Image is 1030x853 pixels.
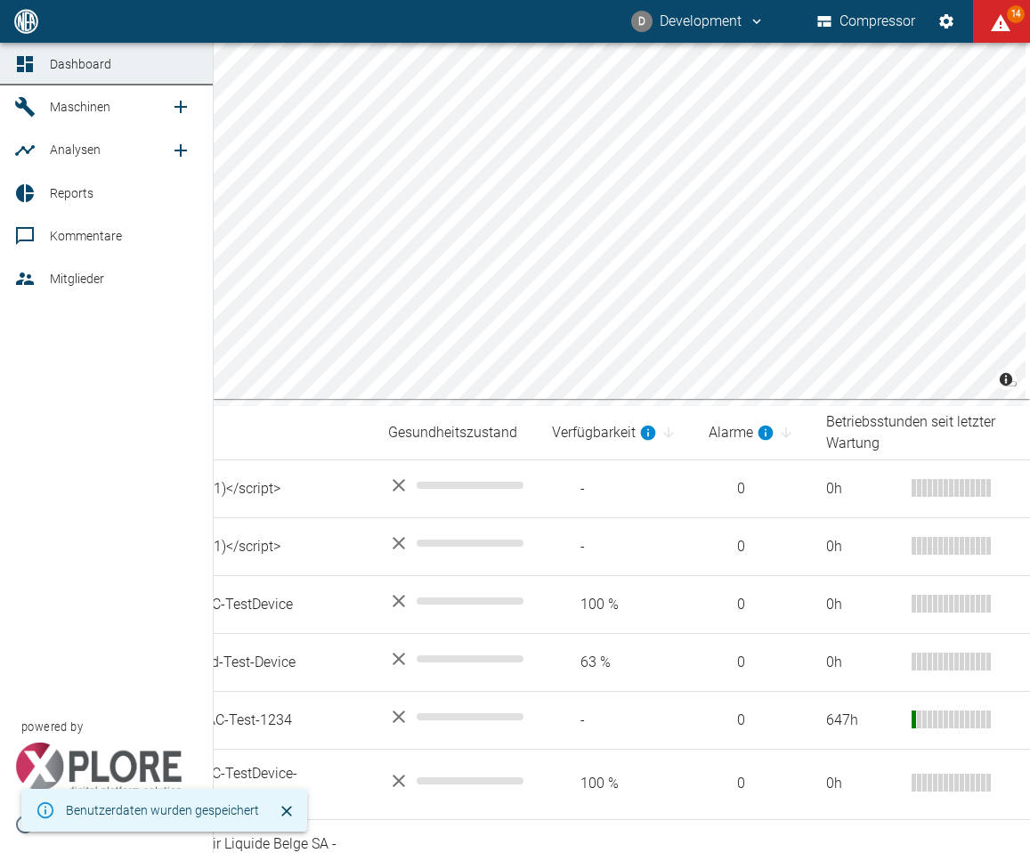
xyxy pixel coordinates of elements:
[66,794,259,826] div: Benutzerdaten wurden gespeichert
[552,537,680,557] span: -
[552,653,680,673] span: 63 %
[826,537,897,557] div: 0 h
[50,100,110,114] span: Maschinen
[552,711,680,731] span: -
[163,89,199,125] a: new /machines
[826,479,897,500] div: 0 h
[826,653,897,673] div: 0 h
[552,479,680,500] span: -
[709,422,775,443] div: berechnet für die letzten 7 Tage
[552,774,680,794] span: 100 %
[826,711,897,731] div: 647 h
[552,422,657,443] div: berechnet für die letzten 7 Tage
[118,692,374,750] td: 001_Jonas-AC-Test-1234
[273,798,300,825] button: Schließen
[814,5,920,37] button: Compressor
[163,133,199,168] a: new /analyses/list/0
[388,590,523,612] div: No data
[118,460,374,518] td: <script>alert(1)</script>
[826,595,897,615] div: 0 h
[50,142,101,157] span: Analysen
[388,770,523,792] div: No data
[388,532,523,554] div: No data
[826,774,897,794] div: 0 h
[388,475,523,496] div: No data
[50,186,93,200] span: Reports
[374,406,538,460] th: Gesundheitszustand
[709,711,798,731] span: 0
[709,653,798,673] span: 0
[50,57,111,71] span: Dashboard
[1007,5,1025,23] span: 14
[552,595,680,615] span: 100 %
[709,479,798,500] span: 0
[50,229,122,243] span: Kommentare
[14,743,182,796] img: Xplore Logo
[118,634,374,692] td: 001_Frontend-Test-Device
[388,648,523,670] div: No data
[631,11,653,32] div: D
[12,9,40,33] img: logo
[629,5,767,37] button: dev@neaxplore.com
[709,595,798,615] span: 0
[50,272,104,286] span: Mitglieder
[812,406,1030,460] th: Betriebsstunden seit letzter Wartung
[118,576,374,634] td: 000_SimonAC-TestDevice
[118,518,374,576] td: <script>alert(1)</script>
[930,5,962,37] button: Einstellungen
[21,719,83,735] span: powered by
[709,537,798,557] span: 0
[388,706,523,727] div: No data
[50,43,1026,399] canvas: Map
[118,750,374,820] td: 002_SimonAC-TestDevice-MachineHub
[709,774,798,794] span: 0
